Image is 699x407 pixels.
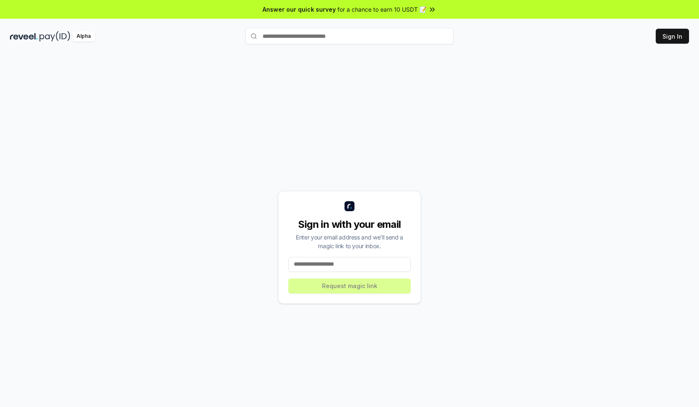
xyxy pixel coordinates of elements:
[337,5,426,14] span: for a chance to earn 10 USDT 📝
[10,31,38,42] img: reveel_dark
[656,29,689,44] button: Sign In
[345,201,354,211] img: logo_small
[288,233,411,250] div: Enter your email address and we’ll send a magic link to your inbox.
[288,218,411,231] div: Sign in with your email
[72,31,95,42] div: Alpha
[40,31,70,42] img: pay_id
[263,5,336,14] span: Answer our quick survey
